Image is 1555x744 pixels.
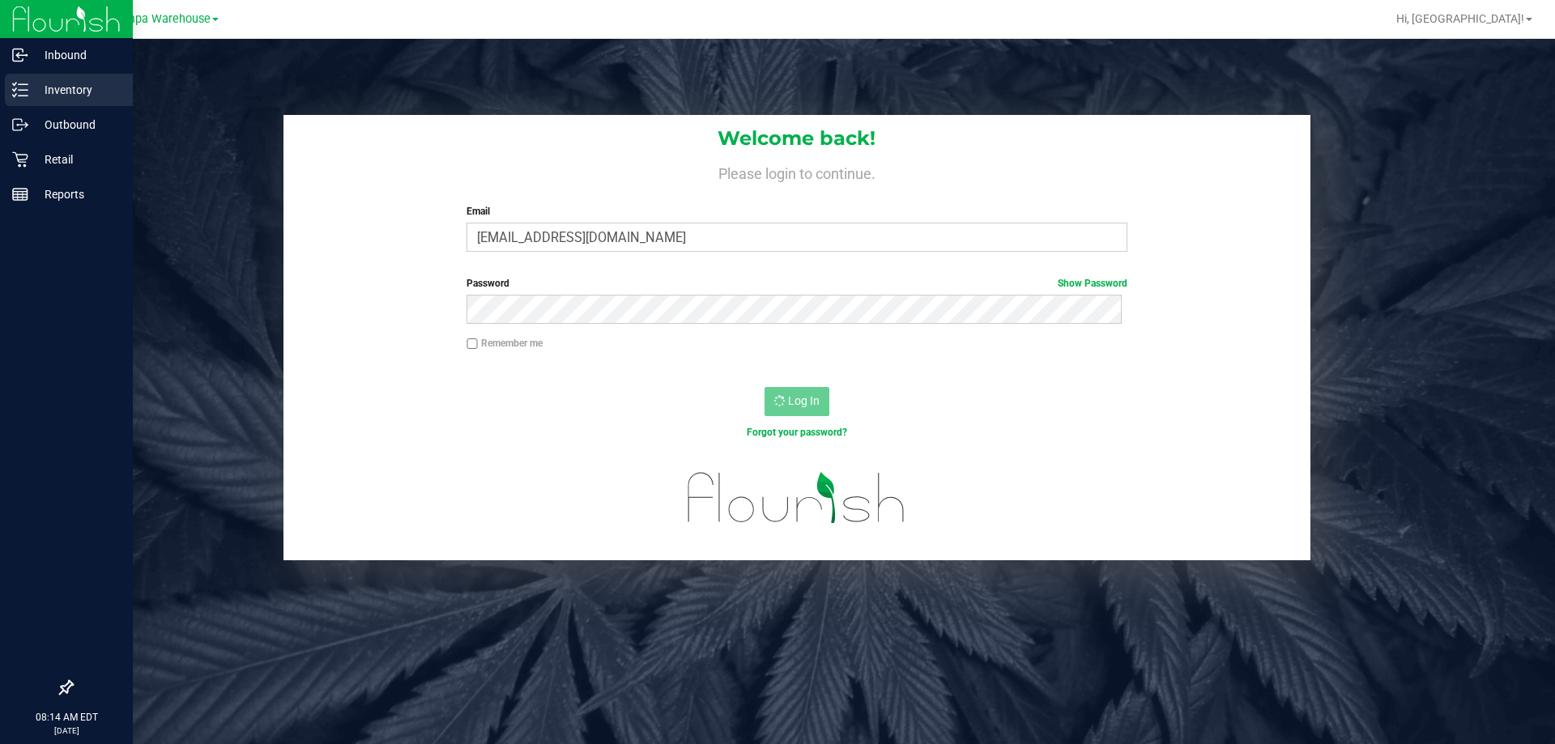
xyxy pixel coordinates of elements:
[788,394,820,407] span: Log In
[765,387,829,416] button: Log In
[747,427,847,438] a: Forgot your password?
[28,115,126,134] p: Outbound
[7,710,126,725] p: 08:14 AM EDT
[112,12,211,26] span: Tampa Warehouse
[7,725,126,737] p: [DATE]
[12,117,28,133] inline-svg: Outbound
[1396,12,1524,25] span: Hi, [GEOGRAPHIC_DATA]!
[28,80,126,100] p: Inventory
[466,338,478,350] input: Remember me
[28,185,126,204] p: Reports
[283,162,1310,181] h4: Please login to continue.
[12,151,28,168] inline-svg: Retail
[12,82,28,98] inline-svg: Inventory
[466,204,1127,219] label: Email
[668,457,925,539] img: flourish_logo.svg
[466,278,509,289] span: Password
[283,128,1310,149] h1: Welcome back!
[28,150,126,169] p: Retail
[12,186,28,202] inline-svg: Reports
[466,336,543,351] label: Remember me
[12,47,28,63] inline-svg: Inbound
[28,45,126,65] p: Inbound
[1058,278,1127,289] a: Show Password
